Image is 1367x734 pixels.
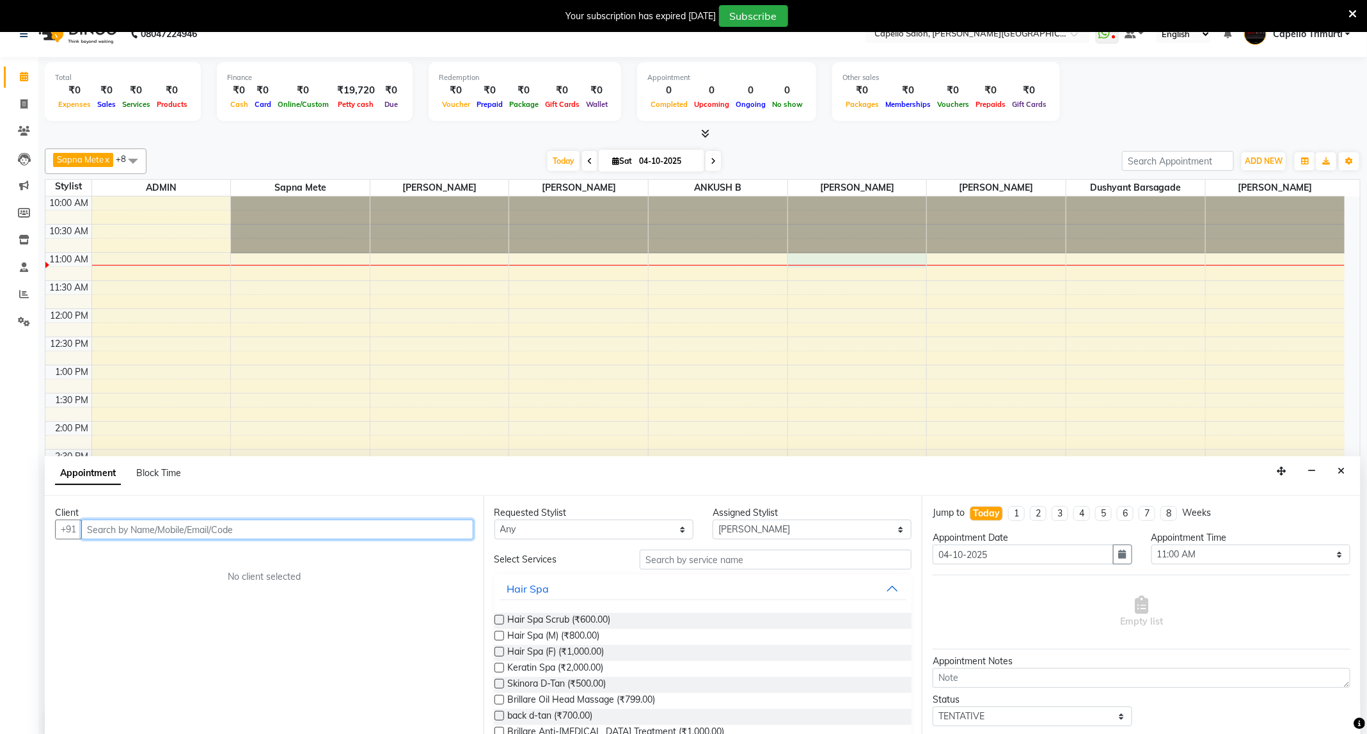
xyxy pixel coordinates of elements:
[566,10,716,23] div: Your subscription has expired [DATE]
[508,677,606,693] span: Skinora D-Tan (₹500.00)
[55,506,473,520] div: Client
[788,180,927,196] span: [PERSON_NAME]
[94,83,119,98] div: ₹0
[640,550,912,570] input: Search by service name
[473,100,506,109] span: Prepaid
[842,83,882,98] div: ₹0
[934,100,972,109] span: Vouchers
[251,83,274,98] div: ₹0
[55,72,191,83] div: Total
[439,100,473,109] span: Voucher
[1095,506,1112,521] li: 5
[332,83,380,98] div: ₹19,720
[548,151,580,171] span: Today
[473,83,506,98] div: ₹0
[154,83,191,98] div: ₹0
[882,100,934,109] span: Memberships
[882,83,934,98] div: ₹0
[973,507,1000,520] div: Today
[251,100,274,109] span: Card
[1122,151,1234,171] input: Search Appointment
[47,281,91,294] div: 11:30 AM
[154,100,191,109] span: Products
[439,83,473,98] div: ₹0
[33,16,120,52] img: logo
[1244,22,1267,45] img: Capello Trimurti
[933,545,1113,564] input: yyyy-mm-dd
[141,16,197,52] b: 08047224946
[1139,506,1155,521] li: 7
[1245,156,1283,166] span: ADD NEW
[119,100,154,109] span: Services
[732,83,769,98] div: 0
[48,337,91,351] div: 12:30 PM
[1066,180,1205,196] span: Dushyant barsagade
[506,100,542,109] span: Package
[86,570,443,584] div: No client selected
[136,467,181,479] span: Block Time
[485,553,631,566] div: Select Services
[508,693,656,709] span: Brillare Oil Head Massage (₹799.00)
[231,180,370,196] span: Sapna Mete
[972,100,1009,109] span: Prepaids
[842,100,882,109] span: Packages
[53,422,91,435] div: 2:00 PM
[506,83,542,98] div: ₹0
[508,709,593,725] span: back d-tan (₹700.00)
[494,506,693,520] div: Requested Stylist
[691,83,732,98] div: 0
[542,100,583,109] span: Gift Cards
[381,100,401,109] span: Due
[92,180,231,196] span: ADMIN
[1332,461,1350,481] button: Close
[508,629,600,645] span: Hair Spa (M) (₹800.00)
[719,5,788,27] button: Subscribe
[934,83,972,98] div: ₹0
[649,180,787,196] span: ANKUSH B
[647,83,691,98] div: 0
[1009,83,1050,98] div: ₹0
[53,394,91,407] div: 1:30 PM
[1242,152,1286,170] button: ADD NEW
[508,645,604,661] span: Hair Spa (F) (₹1,000.00)
[732,100,769,109] span: Ongoing
[47,225,91,238] div: 10:30 AM
[1182,506,1211,520] div: Weeks
[94,100,119,109] span: Sales
[116,154,136,164] span: +8
[933,531,1132,545] div: Appointment Date
[933,655,1350,668] div: Appointment Notes
[1073,506,1090,521] li: 4
[47,253,91,266] div: 11:00 AM
[227,72,402,83] div: Finance
[842,72,1050,83] div: Other sales
[274,83,332,98] div: ₹0
[933,693,1132,706] div: Status
[609,156,635,166] span: Sat
[53,450,91,463] div: 2:30 PM
[583,100,611,109] span: Wallet
[542,83,583,98] div: ₹0
[55,462,121,485] span: Appointment
[927,180,1066,196] span: [PERSON_NAME]
[1009,100,1050,109] span: Gift Cards
[45,180,91,193] div: Stylist
[508,661,604,677] span: Keratin Spa (₹2,000.00)
[227,100,251,109] span: Cash
[691,100,732,109] span: Upcoming
[1151,531,1350,545] div: Appointment Time
[274,100,332,109] span: Online/Custom
[1052,506,1068,521] li: 3
[55,83,94,98] div: ₹0
[972,83,1009,98] div: ₹0
[53,365,91,379] div: 1:00 PM
[380,83,402,98] div: ₹0
[1008,506,1025,521] li: 1
[933,506,965,520] div: Jump to
[635,152,699,171] input: 2025-10-04
[647,100,691,109] span: Completed
[1120,596,1163,628] span: Empty list
[57,154,104,164] span: Sapna Mete
[227,83,251,98] div: ₹0
[1206,180,1345,196] span: [PERSON_NAME]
